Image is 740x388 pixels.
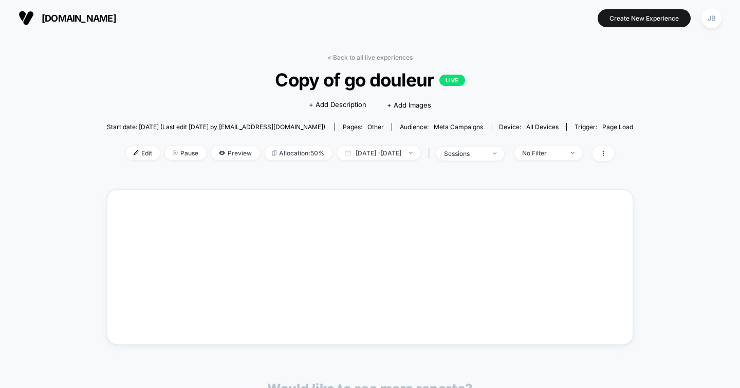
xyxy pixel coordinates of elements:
button: [DOMAIN_NAME] [15,10,119,26]
span: Page Load [602,123,633,131]
img: rebalance [272,150,276,156]
img: Visually logo [18,10,34,26]
span: Allocation: 50% [265,146,332,160]
span: Copy of go douleur [133,69,606,91]
img: end [493,152,496,154]
span: Meta campaigns [434,123,483,131]
span: Device: [491,123,566,131]
span: Pause [165,146,206,160]
div: sessions [444,150,485,157]
img: end [173,150,178,155]
div: JB [701,8,721,28]
span: Start date: [DATE] (Last edit [DATE] by [EMAIL_ADDRESS][DOMAIN_NAME]) [107,123,325,131]
span: other [367,123,384,131]
span: all devices [526,123,559,131]
span: Edit [126,146,160,160]
span: + Add Description [309,100,366,110]
img: calendar [345,150,350,155]
img: end [409,152,413,154]
img: edit [134,150,139,155]
div: Audience: [400,123,483,131]
span: Preview [211,146,260,160]
button: Create New Experience [598,9,691,27]
button: JB [698,8,725,29]
span: [DOMAIN_NAME] [42,13,116,24]
span: [DATE] - [DATE] [337,146,420,160]
div: No Filter [522,149,563,157]
p: LIVE [439,75,465,86]
span: | [425,146,436,161]
div: Trigger: [575,123,633,131]
span: + Add Images [387,101,431,109]
img: end [571,152,575,154]
div: Pages: [343,123,384,131]
a: < Back to all live experiences [327,54,413,61]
